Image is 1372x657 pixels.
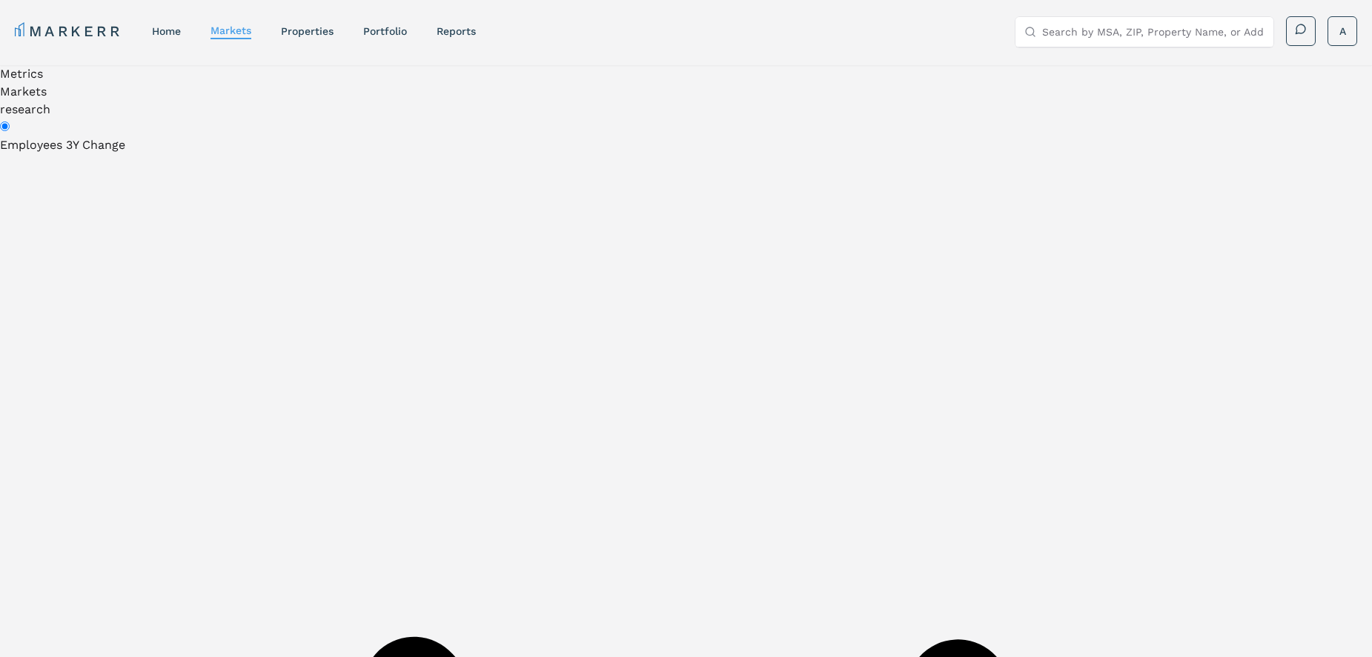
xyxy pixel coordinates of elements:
a: MARKERR [15,21,122,41]
input: Search by MSA, ZIP, Property Name, or Address [1042,17,1265,47]
a: home [152,25,181,37]
button: A [1328,16,1357,46]
a: Portfolio [363,25,407,37]
a: markets [211,24,251,36]
a: reports [437,25,476,37]
span: A [1339,24,1346,39]
a: properties [281,25,334,37]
